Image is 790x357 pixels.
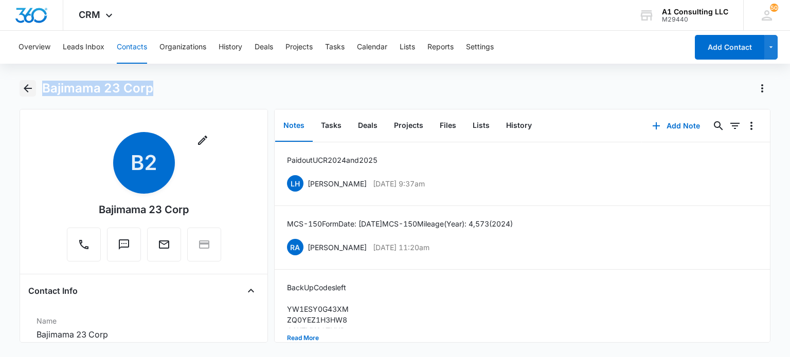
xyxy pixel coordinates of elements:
[243,283,259,299] button: Close
[432,110,464,142] button: Files
[308,178,367,189] p: [PERSON_NAME]
[770,4,778,12] span: 50
[308,242,367,253] p: [PERSON_NAME]
[287,282,349,293] p: Back Up Codes left
[107,228,141,261] button: Text
[386,110,432,142] button: Projects
[287,314,349,325] p: ZQ0YEZ1H3HW8
[159,31,206,64] button: Organizations
[219,31,242,64] button: History
[287,328,319,348] button: Read More
[37,315,250,326] label: Name
[642,114,710,138] button: Add Note
[662,16,728,23] div: account id
[754,80,770,97] button: Actions
[400,31,415,64] button: Lists
[117,31,147,64] button: Contacts
[770,4,778,12] div: notifications count
[325,31,345,64] button: Tasks
[19,31,50,64] button: Overview
[287,218,513,229] p: MCS-150 Form Date: [DATE] MCS-150 Mileage (Year): 4,573 (2024)
[313,110,350,142] button: Tasks
[147,243,181,252] a: Email
[287,175,303,192] span: LH
[743,118,760,134] button: Overflow Menu
[99,202,189,217] div: Bajimama 23 Corp
[275,110,313,142] button: Notes
[107,243,141,252] a: Text
[427,31,454,64] button: Reports
[42,81,153,96] h1: Bajimama 23 Corp
[287,304,349,314] p: YW1ESY0G43XM
[285,31,313,64] button: Projects
[710,118,727,134] button: Search...
[357,31,387,64] button: Calendar
[373,178,425,189] p: [DATE] 9:37am
[20,80,35,97] button: Back
[79,9,100,20] span: CRM
[113,132,175,194] span: B2
[287,155,378,165] p: Paid out UCR 2024 and 2025
[63,31,104,64] button: Leads Inbox
[350,110,386,142] button: Deals
[373,242,429,253] p: [DATE] 11:20am
[67,228,101,261] button: Call
[255,31,273,64] button: Deals
[28,311,259,345] div: NameBajimama 23 Corp
[662,8,728,16] div: account name
[37,328,250,341] dd: Bajimama 23 Corp
[727,118,743,134] button: Filters
[287,239,303,255] span: RA
[695,35,764,60] button: Add Contact
[466,31,494,64] button: Settings
[67,243,101,252] a: Call
[287,325,349,336] p: C1KZVXS0THXR
[464,110,498,142] button: Lists
[28,285,78,297] h4: Contact Info
[147,228,181,261] button: Email
[498,110,540,142] button: History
